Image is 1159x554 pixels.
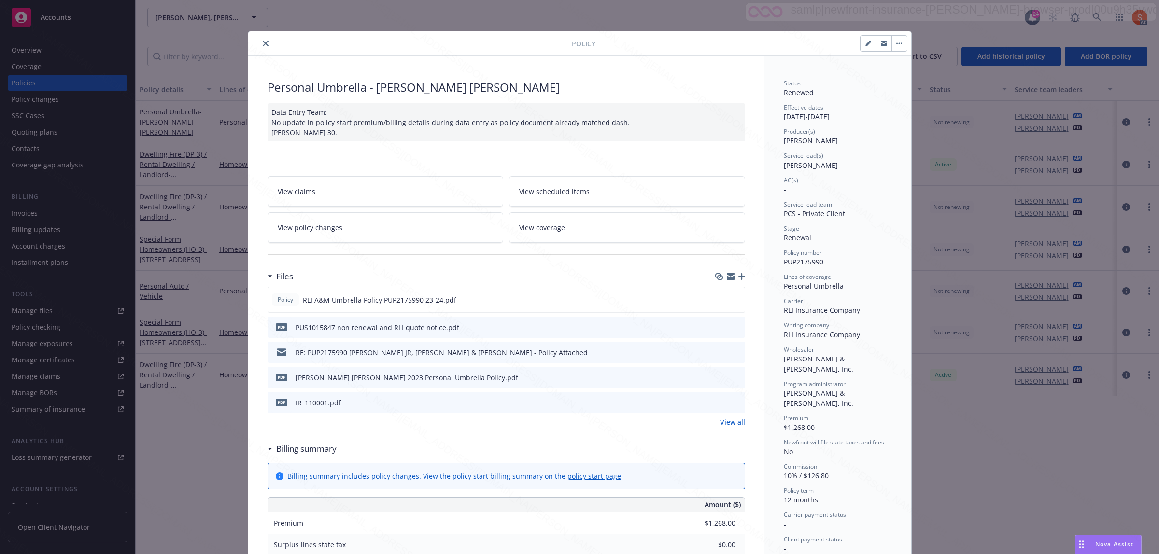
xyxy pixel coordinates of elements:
button: preview file [733,373,741,383]
input: 0.00 [678,538,741,552]
span: [PERSON_NAME] [784,161,838,170]
a: View policy changes [268,212,504,243]
button: preview file [733,398,741,408]
button: download file [717,373,725,383]
button: download file [717,322,725,332]
button: preview file [733,347,741,358]
span: Service lead(s) [784,152,823,160]
div: Personal Umbrella - [PERSON_NAME] [PERSON_NAME] [268,79,745,96]
a: View coverage [509,212,745,243]
a: policy start page [567,471,621,481]
div: Billing summary includes policy changes. View the policy start billing summary on the . [287,471,623,481]
a: View claims [268,176,504,207]
span: - [784,520,786,529]
span: PUP2175990 [784,257,823,266]
input: 0.00 [678,516,741,530]
div: IR_110001.pdf [296,398,341,408]
span: pdf [276,399,287,406]
span: Writing company [784,321,829,329]
h3: Files [276,270,293,283]
div: Drag to move [1075,535,1088,554]
span: Nova Assist [1095,540,1133,548]
span: Service lead team [784,200,832,208]
a: View all [720,417,745,427]
span: Status [784,79,801,87]
span: View claims [278,186,315,196]
span: View policy changes [278,222,342,233]
span: View coverage [519,222,565,233]
h3: Billing summary [276,443,337,455]
span: Renewed [784,88,814,97]
div: [DATE] - [DATE] [784,103,892,122]
button: preview file [732,295,741,305]
span: Surplus lines state tax [274,540,346,549]
span: Policy [276,295,295,304]
span: RLI Insurance Company [784,305,860,315]
span: Stage [784,224,799,233]
span: Premium [784,414,808,422]
div: PUS1015847 non renewal and RLI quote notice.pdf [296,322,459,332]
div: Data Entry Team: No update in policy start premium/billing details during data entry as policy do... [268,103,745,141]
span: Policy [572,39,595,49]
div: RE: PUP2175990 [PERSON_NAME] JR, [PERSON_NAME] & [PERSON_NAME] - Policy Attached [296,347,588,358]
span: Carrier [784,297,803,305]
div: [PERSON_NAME] [PERSON_NAME] 2023 Personal Umbrella Policy.pdf [296,373,518,383]
span: Newfront will file state taxes and fees [784,438,884,446]
span: PCS - Private Client [784,209,845,218]
div: Files [268,270,293,283]
a: View scheduled items [509,176,745,207]
span: Policy number [784,249,822,257]
span: $1,268.00 [784,423,815,432]
span: Effective dates [784,103,823,111]
span: Premium [274,518,303,527]
span: RLI A&M Umbrella Policy PUP2175990 23-24.pdf [303,295,456,305]
span: pdf [276,323,287,331]
span: RLI Insurance Company [784,330,860,339]
span: AC(s) [784,176,798,184]
button: download file [717,398,725,408]
span: - [784,544,786,553]
span: Program administrator [784,380,846,388]
span: Carrier payment status [784,511,846,519]
span: No [784,447,793,456]
div: Billing summary [268,443,337,455]
span: View scheduled items [519,186,590,196]
span: Commission [784,462,817,471]
span: Lines of coverage [784,273,831,281]
span: Client payment status [784,535,842,543]
span: Policy term [784,486,814,495]
span: [PERSON_NAME] & [PERSON_NAME], Inc. [784,388,853,408]
span: Amount ($) [705,499,741,510]
span: 12 months [784,495,818,504]
span: 10% / $126.80 [784,471,829,480]
span: - [784,185,786,194]
button: download file [717,347,725,358]
span: Producer(s) [784,127,815,136]
button: close [260,38,271,49]
button: Nova Assist [1075,535,1142,554]
span: Renewal [784,233,811,242]
span: [PERSON_NAME] [784,136,838,145]
span: [PERSON_NAME] & [PERSON_NAME], Inc. [784,354,853,374]
button: download file [717,295,724,305]
button: preview file [733,322,741,332]
span: pdf [276,374,287,381]
span: Wholesaler [784,346,814,354]
div: Personal Umbrella [784,281,892,291]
